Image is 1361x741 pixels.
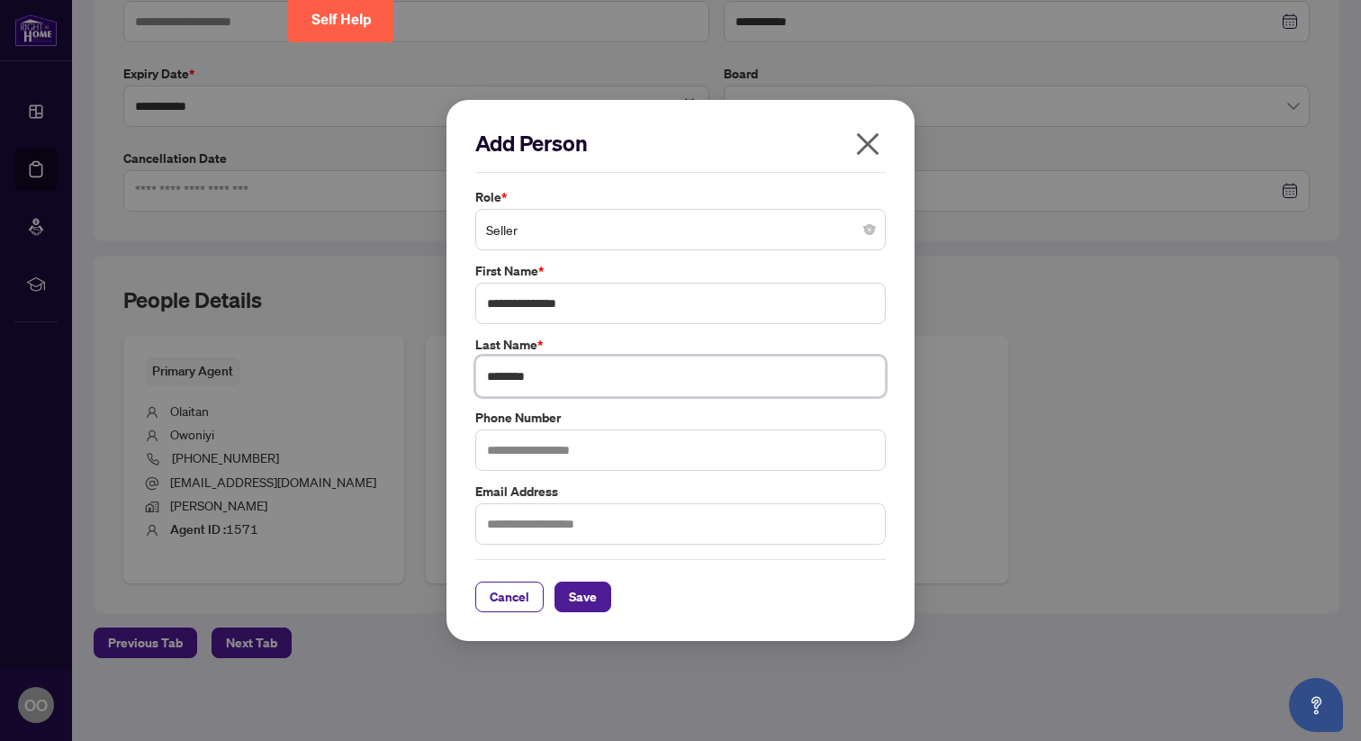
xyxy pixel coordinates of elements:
button: Save [554,582,611,612]
label: First Name [475,261,886,281]
span: close [853,130,882,158]
span: close-circle [864,224,875,235]
h2: Add Person [475,129,886,158]
span: Cancel [490,583,529,611]
button: Cancel [475,582,544,612]
label: Phone Number [475,408,886,428]
label: Role [475,187,886,207]
label: Last Name [475,335,886,355]
label: Email Address [475,482,886,502]
button: Open asap [1289,678,1343,732]
span: Save [569,583,597,611]
span: Self Help [311,11,372,28]
span: Seller [486,212,875,247]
